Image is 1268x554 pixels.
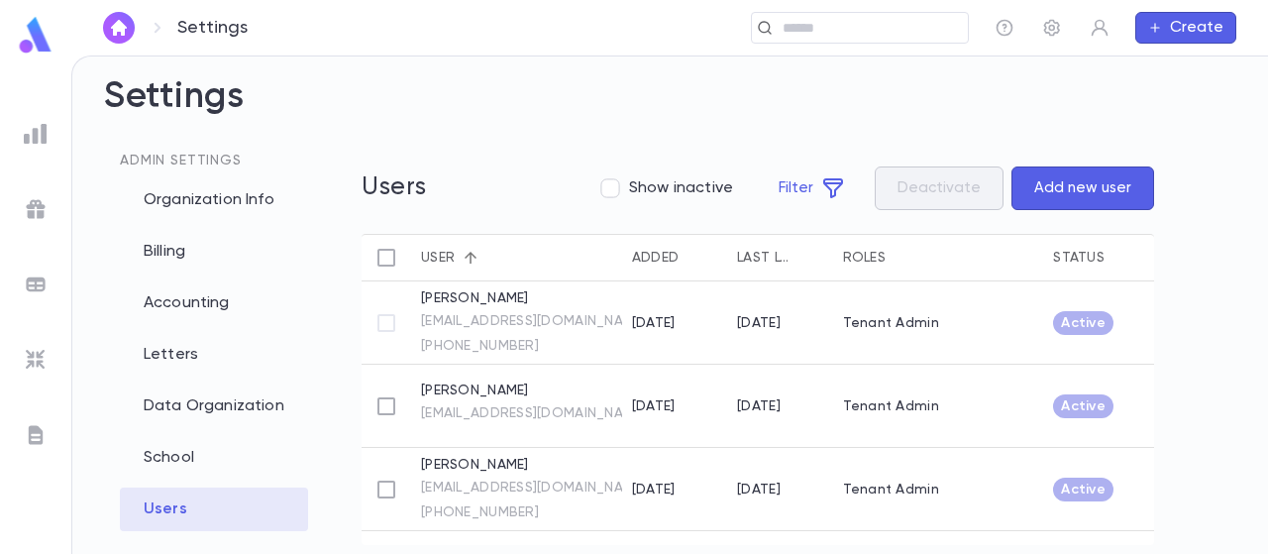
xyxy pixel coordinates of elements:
p: Tenant Admin [843,482,939,498]
div: 7/29/2025 [737,398,781,414]
div: Last Login [737,234,791,281]
img: letters_grey.7941b92b52307dd3b8a917253454ce1c.svg [24,423,48,447]
img: reports_grey.c525e4749d1bce6a11f5fe2a8de1b229.svg [24,122,48,146]
a: [EMAIL_ADDRESS][DOMAIN_NAME] [421,479,646,498]
a: [PHONE_NUMBER] [421,337,646,356]
h2: Settings [104,75,1236,151]
button: Sort [1105,242,1136,274]
div: Roles [843,234,886,281]
img: home_white.a664292cf8c1dea59945f0da9f25487c.svg [107,20,131,36]
div: User [411,234,622,281]
img: logo [16,16,55,55]
h5: Users [362,173,427,203]
span: Show inactive [629,178,733,198]
a: [PHONE_NUMBER] [421,503,646,522]
div: Last Login [727,234,832,281]
div: Data Organization [120,385,308,428]
a: [EMAIL_ADDRESS][DOMAIN_NAME] [421,404,646,423]
button: Sort [792,242,823,274]
p: Tenant Admin [843,398,939,414]
div: Status [1053,234,1105,281]
div: 1/6/2025 [632,482,676,498]
a: [EMAIL_ADDRESS][DOMAIN_NAME] [421,312,646,331]
div: 8/26/2025 [737,315,781,331]
span: Admin Settings [120,154,242,167]
div: Added [632,234,679,281]
div: 8/26/2025 [737,482,781,498]
button: Filter [757,166,867,210]
p: Tenant Admin [843,315,939,331]
div: Roles [833,234,1044,281]
button: Sort [679,242,710,274]
div: Users [120,488,308,531]
div: Billing [120,230,308,274]
div: School [120,436,308,480]
div: Organization Info [120,178,308,222]
p: [PERSON_NAME] [421,457,646,473]
p: [PERSON_NAME] [421,290,646,306]
span: Active [1053,398,1113,414]
div: 1/6/2025 [632,315,676,331]
div: 7/29/2025 [632,398,676,414]
img: campaigns_grey.99e729a5f7ee94e3726e6486bddda8f1.svg [24,197,48,221]
span: Active [1053,482,1113,498]
img: batches_grey.339ca447c9d9533ef1741baa751efc33.svg [24,273,48,296]
img: imports_grey.530a8a0e642e233f2baf0ef88e8c9fcb.svg [24,348,48,372]
p: [PERSON_NAME] [421,383,646,398]
button: Sort [455,242,486,274]
div: Added [622,234,727,281]
div: Letters [120,333,308,377]
button: Add new user [1011,166,1154,210]
p: Settings [177,17,248,39]
div: Accounting [120,281,308,325]
div: Status [1043,234,1148,281]
span: Active [1053,315,1113,331]
button: Create [1135,12,1236,44]
div: User [421,234,455,281]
